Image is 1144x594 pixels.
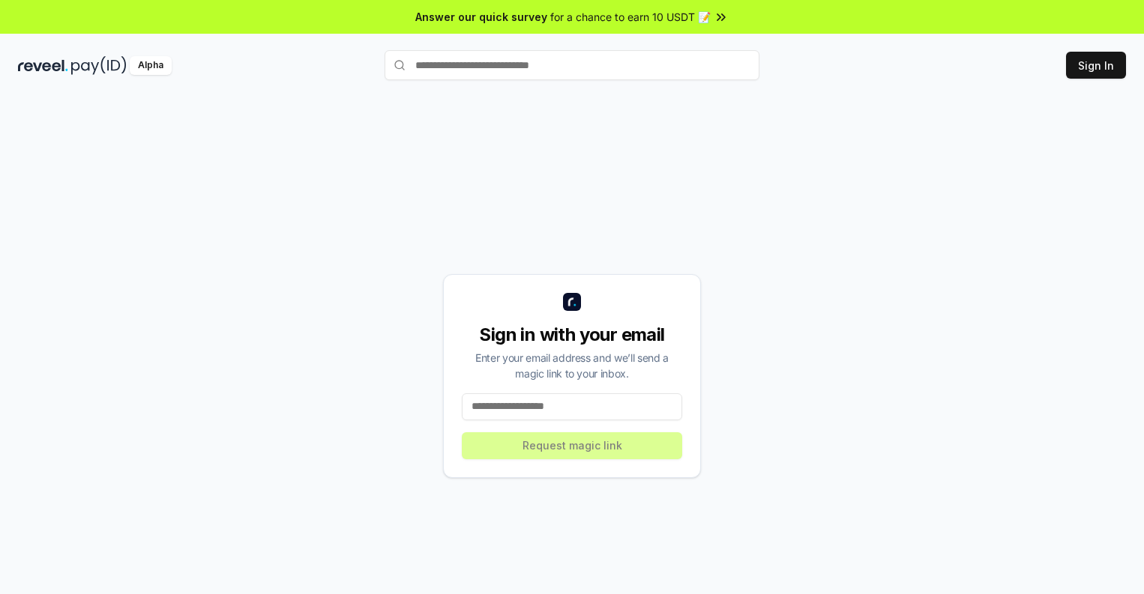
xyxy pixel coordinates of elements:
[71,56,127,75] img: pay_id
[1066,52,1126,79] button: Sign In
[130,56,172,75] div: Alpha
[18,56,68,75] img: reveel_dark
[462,350,682,381] div: Enter your email address and we’ll send a magic link to your inbox.
[563,293,581,311] img: logo_small
[415,9,547,25] span: Answer our quick survey
[550,9,711,25] span: for a chance to earn 10 USDT 📝
[462,323,682,347] div: Sign in with your email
